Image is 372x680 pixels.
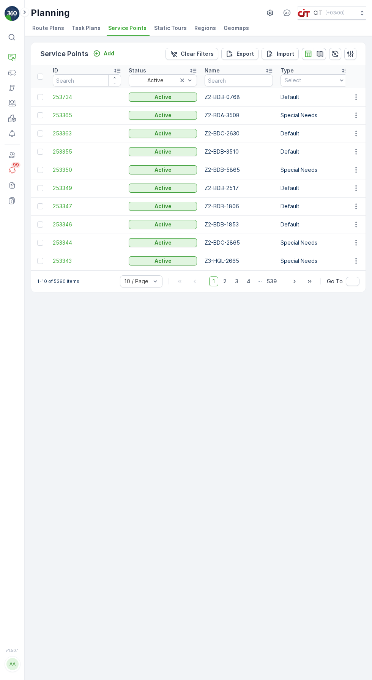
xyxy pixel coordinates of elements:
[314,9,322,17] p: CIT
[40,49,88,59] p: Service Points
[205,130,273,137] p: Z2-BDC-2630
[37,94,43,100] div: Toggle Row Selected
[325,10,345,16] p: ( +03:00 )
[281,130,349,137] p: Default
[53,112,121,119] a: 253365
[53,166,121,174] a: 253350
[53,221,121,228] a: 253346
[205,93,273,101] p: Z2-BDB-0768
[154,24,187,32] span: Static Tours
[232,276,242,286] span: 3
[181,50,214,58] p: Clear Filters
[154,257,172,265] p: Active
[37,185,43,191] div: Toggle Row Selected
[129,220,197,229] button: Active
[194,24,216,32] span: Regions
[31,7,70,19] p: Planning
[154,221,172,228] p: Active
[37,130,43,137] div: Toggle Row Selected
[298,9,311,17] img: cit-logo_pOk6rL0.png
[154,93,172,101] p: Active
[298,6,366,20] button: CIT(+03:00)
[129,238,197,247] button: Active
[154,203,172,210] p: Active
[205,221,273,228] p: Z2-BDB-1853
[236,50,254,58] p: Export
[104,50,114,57] p: Add
[209,276,218,286] span: 1
[129,165,197,174] button: Active
[6,658,19,670] div: AA
[53,67,58,74] p: ID
[5,163,20,178] a: 99
[285,77,337,84] p: Select
[154,112,172,119] p: Active
[53,203,121,210] a: 253347
[5,654,20,674] button: AA
[53,184,121,192] a: 253349
[129,67,146,74] p: Status
[205,67,220,74] p: Name
[129,202,197,211] button: Active
[281,203,349,210] p: Default
[37,203,43,209] div: Toggle Row Selected
[281,67,294,74] p: Type
[327,278,343,285] span: Go To
[281,166,349,174] p: Special Needs
[32,24,64,32] span: Route Plans
[53,93,121,101] a: 253734
[108,24,147,32] span: Service Points
[53,257,121,265] a: 253343
[53,74,121,86] input: Search
[37,167,43,173] div: Toggle Row Selected
[281,148,349,155] p: Default
[220,276,230,286] span: 2
[129,93,197,102] button: Active
[262,48,299,60] button: Import
[281,239,349,247] p: Special Needs
[281,112,349,119] p: Special Needs
[205,203,273,210] p: Z2-BDB-1806
[263,276,280,286] span: 539
[154,166,172,174] p: Active
[90,49,117,58] button: Add
[277,50,294,58] p: Import
[5,648,20,653] span: v 1.50.1
[281,93,349,101] p: Default
[243,276,254,286] span: 4
[205,184,273,192] p: Z2-BDB-2517
[72,24,101,32] span: Task Plans
[205,112,273,119] p: Z2-BDA-3508
[37,240,43,246] div: Toggle Row Selected
[154,184,172,192] p: Active
[53,239,121,247] a: 253344
[129,147,197,156] button: Active
[205,148,273,155] p: Z2-BDB-3510
[154,130,172,137] p: Active
[53,130,121,137] a: 253363
[154,239,172,247] p: Active
[53,148,121,155] a: 253355
[37,112,43,118] div: Toggle Row Selected
[129,184,197,193] button: Active
[129,256,197,265] button: Active
[257,276,262,286] p: ...
[205,74,273,86] input: Search
[37,149,43,155] div: Toggle Row Selected
[154,148,172,155] p: Active
[281,221,349,228] p: Default
[224,24,249,32] span: Geomaps
[37,221,43,228] div: Toggle Row Selected
[5,6,20,21] img: logo
[205,239,273,247] p: Z2-BDC-2865
[281,184,349,192] p: Default
[37,278,79,284] p: 1-10 of 5390 items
